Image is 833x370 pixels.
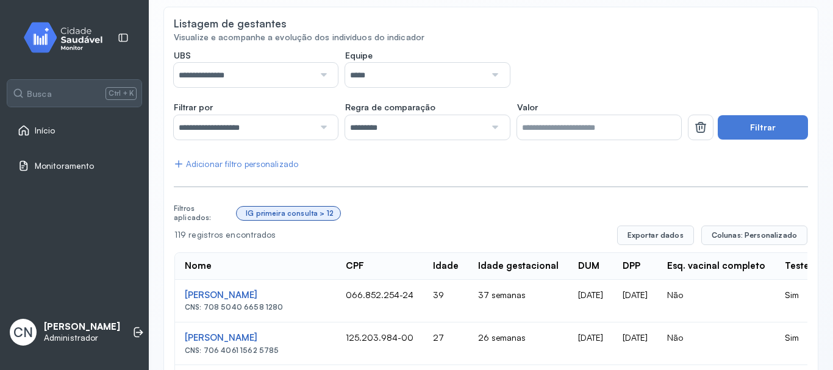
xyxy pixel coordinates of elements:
[18,124,131,137] a: Início
[174,204,232,222] div: Filtros aplicados:
[185,303,326,311] div: CNS: 708 5040 6658 1280
[246,209,334,218] div: IG primeira consulta > 12
[468,280,568,322] td: 37 semanas
[174,159,298,169] div: Adicionar filtro personalizado
[174,230,607,240] div: 119 registros encontrados
[701,226,807,245] button: Colunas: Personalizado
[174,32,808,43] div: Visualize e acompanhe a evolução dos indivíduos do indicador
[718,115,808,140] button: Filtrar
[44,333,120,343] p: Administrador
[712,230,797,240] span: Colunas: Personalizado
[613,280,657,322] td: [DATE]
[423,280,468,322] td: 39
[517,102,538,113] span: Valor
[345,102,435,113] span: Regra de comparação
[185,332,326,344] div: [PERSON_NAME]
[568,322,613,365] td: [DATE]
[174,50,191,61] span: UBS
[667,260,765,272] div: Esq. vacinal completo
[657,280,775,322] td: Não
[623,260,640,272] div: DPP
[44,321,120,333] p: [PERSON_NAME]
[346,260,364,272] div: CPF
[423,322,468,365] td: 27
[478,260,559,272] div: Idade gestacional
[617,226,694,245] button: Exportar dados
[468,322,568,365] td: 26 semanas
[568,280,613,322] td: [DATE]
[336,280,423,322] td: 066.852.254-24
[27,88,52,99] span: Busca
[13,324,33,340] span: CN
[578,260,599,272] div: DUM
[345,50,373,61] span: Equipe
[336,322,423,365] td: 125.203.984-00
[185,290,326,301] div: [PERSON_NAME]
[18,160,131,172] a: Monitoramento
[185,260,212,272] div: Nome
[185,346,326,355] div: CNS: 706 4061 1562 5785
[657,322,775,365] td: Não
[35,161,94,171] span: Monitoramento
[35,126,55,136] span: Início
[174,102,213,113] span: Filtrar por
[613,322,657,365] td: [DATE]
[13,20,123,55] img: monitor.svg
[105,87,137,99] span: Ctrl + K
[433,260,459,272] div: Idade
[174,17,287,30] div: Listagem de gestantes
